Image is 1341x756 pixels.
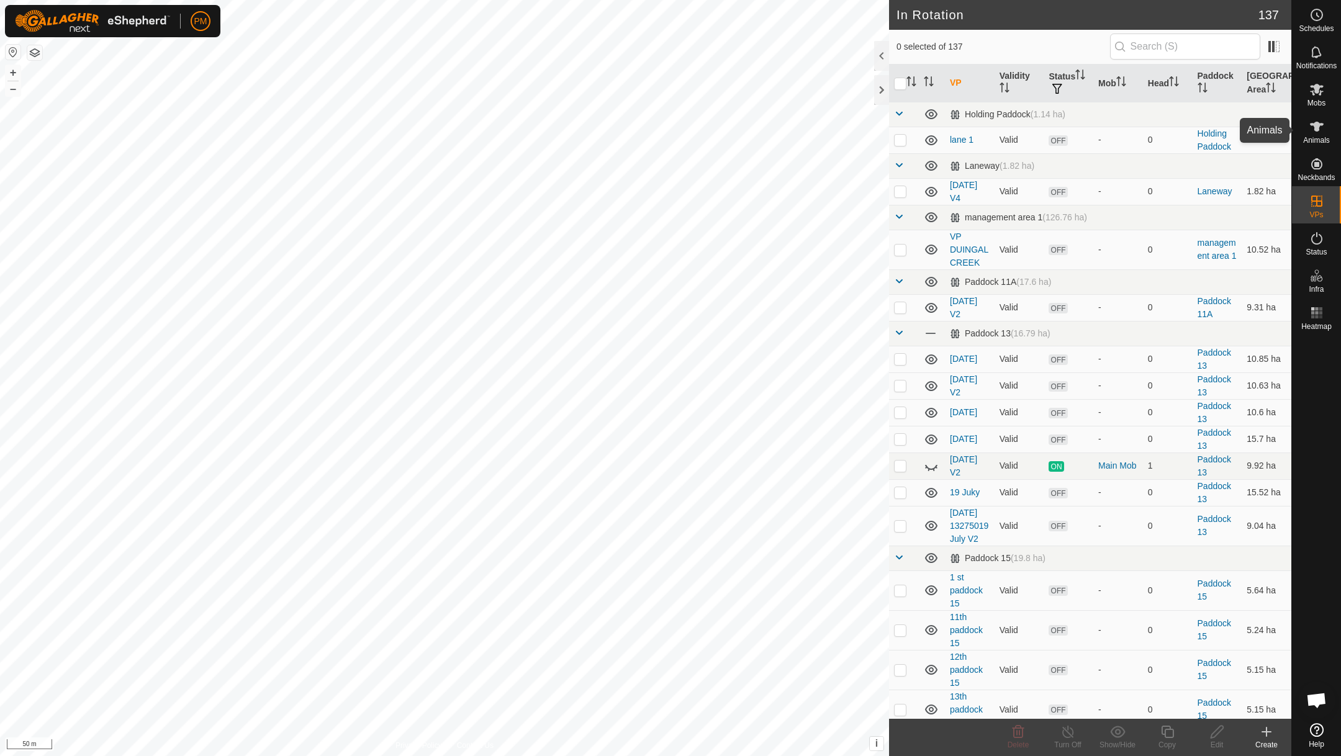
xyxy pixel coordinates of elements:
div: - [1098,243,1138,256]
td: 0 [1143,426,1193,452]
td: Valid [995,372,1044,399]
div: management area 1 [950,212,1087,223]
div: Create [1242,739,1291,750]
div: - [1098,353,1138,366]
span: VPs [1309,211,1323,218]
div: - [1098,185,1138,198]
span: OFF [1049,434,1067,445]
div: Paddock 11A [950,277,1051,287]
a: lane 1 [950,135,973,145]
th: Validity [995,65,1044,102]
td: 0 [1143,570,1193,610]
td: 0 [1143,479,1193,506]
span: Delete [1008,740,1029,749]
a: [DATE] V2 [950,454,977,477]
td: 0 [1143,178,1193,205]
span: (1.14 ha) [1031,109,1065,119]
td: Valid [995,230,1044,269]
div: Laneway [950,161,1034,171]
input: Search (S) [1110,34,1260,60]
td: 15.7 ha [1242,426,1291,452]
td: Valid [995,650,1044,690]
span: Status [1306,248,1327,256]
span: Help [1309,740,1324,748]
td: Valid [995,127,1044,153]
span: (19.8 ha) [1011,553,1045,563]
div: Open chat [1298,682,1335,719]
div: - [1098,433,1138,446]
td: 1.82 ha [1242,178,1291,205]
td: 0 [1143,230,1193,269]
a: Paddock 13 [1198,401,1231,424]
div: - [1098,486,1138,499]
span: (17.6 ha) [1016,277,1051,287]
div: Main Mob [1098,459,1138,472]
td: 1.14 ha [1242,127,1291,153]
h2: In Rotation [896,7,1258,22]
div: Turn Off [1043,739,1093,750]
a: Paddock 15 [1198,618,1231,641]
span: OFF [1049,245,1067,255]
p-sorticon: Activate to sort [924,78,934,88]
td: Valid [995,690,1044,729]
a: [DATE] [950,407,977,417]
a: VP DUINGAL CREEK [950,232,988,268]
span: (1.82 ha) [1000,161,1034,171]
td: 10.63 ha [1242,372,1291,399]
div: - [1098,379,1138,392]
span: Heatmap [1301,323,1332,330]
a: Holding Paddock [1198,128,1231,151]
a: Paddock 15 [1198,698,1231,721]
p-sorticon: Activate to sort [1116,78,1126,88]
a: Paddock 15 [1198,658,1231,681]
td: 0 [1143,690,1193,729]
td: 10.85 ha [1242,346,1291,372]
td: Valid [995,570,1044,610]
a: Help [1292,718,1341,753]
button: + [6,65,20,80]
a: Laneway [1198,186,1232,196]
span: OFF [1049,704,1067,715]
a: Paddock 13 [1198,348,1231,371]
a: 19 Juky [950,487,980,497]
td: 9.92 ha [1242,452,1291,479]
a: Paddock 15 [1198,578,1231,601]
span: Infra [1309,286,1324,293]
a: 12th paddock 15 [950,652,983,688]
span: Notifications [1296,62,1337,70]
td: 0 [1143,127,1193,153]
button: i [870,737,883,750]
div: Paddock 15 [950,553,1045,564]
th: VP [945,65,995,102]
span: OFF [1049,625,1067,636]
th: Head [1143,65,1193,102]
td: 5.24 ha [1242,610,1291,650]
td: Valid [995,426,1044,452]
div: - [1098,664,1138,677]
span: Animals [1303,137,1330,144]
button: – [6,81,20,96]
a: [DATE] V2 [950,374,977,397]
a: [DATE] [950,434,977,444]
div: Copy [1142,739,1192,750]
span: i [875,738,878,749]
a: Contact Us [457,740,494,751]
td: 9.04 ha [1242,506,1291,546]
a: management area 1 [1198,238,1237,261]
span: OFF [1049,354,1067,365]
div: - [1098,584,1138,597]
td: Valid [995,294,1044,321]
a: Paddock 11A [1198,296,1231,319]
div: - [1098,520,1138,533]
button: Reset Map [6,45,20,60]
th: [GEOGRAPHIC_DATA] Area [1242,65,1291,102]
button: Map Layers [27,45,42,60]
td: Valid [995,452,1044,479]
p-sorticon: Activate to sort [1198,84,1208,94]
span: PM [194,15,207,28]
a: [DATE] 13275019 July V2 [950,508,988,544]
td: 0 [1143,294,1193,321]
div: - [1098,406,1138,419]
th: Paddock [1193,65,1242,102]
p-sorticon: Activate to sort [1075,71,1085,81]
